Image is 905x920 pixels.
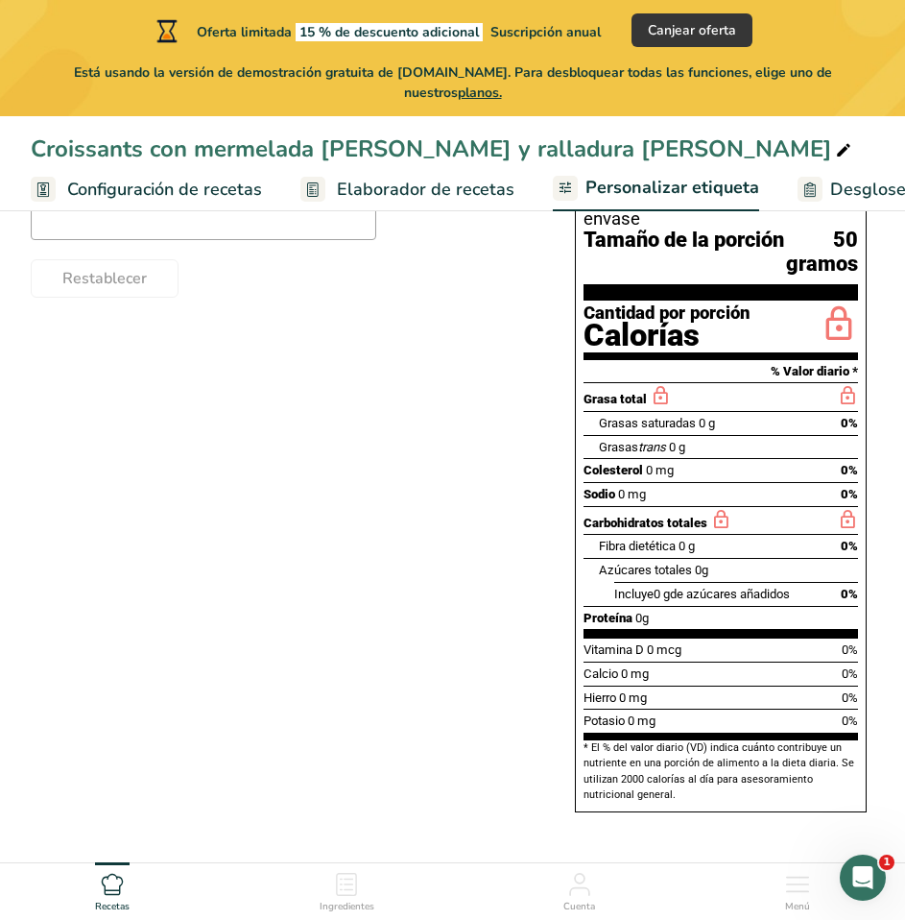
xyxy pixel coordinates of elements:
font: 50 gramos [786,228,858,276]
font: Carbohidratos totales [583,516,707,530]
font: Azúcares totales [599,563,692,577]
font: Elaborador de recetas [337,178,514,201]
a: Ingredientes [320,863,374,915]
font: 0% [841,416,858,430]
font: 0% [842,690,858,705]
button: Canjear oferta [631,13,752,47]
font: Suscripción anual [490,23,601,41]
font: de azúcares añadidos [670,587,790,601]
font: 0g [635,611,649,625]
font: Recetas [95,900,130,913]
font: 1 [883,856,891,868]
font: 0% [842,642,858,657]
font: Grasa total [583,392,647,406]
font: Está usando la versión de demostración gratuita de [DOMAIN_NAME]. Para desbloquear todas las func... [74,63,832,102]
font: 15 % de descuento adicional [299,23,479,41]
font: * El % del valor diario (VD) indica cuánto contribuye un nutriente en una porción de alimento a l... [583,741,854,801]
font: Colesterol [583,463,643,477]
font: Incluye [614,587,654,601]
font: 0 mg [646,463,674,477]
font: Vitamina D [583,642,644,657]
font: trans [638,440,666,454]
font: 0% [841,587,858,601]
font: 0 mg [621,666,649,681]
font: Tamaño de la porción [583,228,784,252]
font: Restablecer [62,268,147,289]
font: Potasio [583,714,625,728]
font: 0% [841,539,858,553]
font: 0% [842,714,858,728]
font: 0g [695,563,708,577]
font: Menú [785,900,810,913]
a: Personalizar etiqueta [553,166,759,212]
font: Calorías [583,317,700,353]
font: Hierro [583,690,616,705]
font: 0 g [679,539,695,553]
a: Configuración de recetas [31,168,262,211]
font: Calcio [583,666,618,681]
font: % Valor diario * [771,364,858,378]
font: Grasas [599,440,638,454]
font: Sodio [583,487,615,501]
font: Fibra dietética [599,539,676,553]
font: Cuenta [563,900,595,913]
font: Canjear oferta [648,21,736,39]
font: 0% [842,666,858,681]
font: 0% [841,487,858,501]
font: 0% [841,463,858,477]
font: Croissants con mermelada [PERSON_NAME] y ralladura [PERSON_NAME] [31,133,832,164]
font: Configuración de recetas [67,178,262,201]
a: Cuenta [563,863,595,915]
font: 0 mg [628,714,655,728]
a: Elaborador de recetas [300,168,514,211]
iframe: Chat en vivo de Intercom [840,855,886,901]
font: 0 g [699,416,715,430]
a: Recetas [95,863,130,915]
font: Ingredientes [320,900,374,913]
font: Cantidad por porción [583,303,750,324]
font: 0 mcg [647,642,681,657]
font: 0 mg [618,487,646,501]
font: 0 g [669,440,685,454]
font: planos. [458,84,502,102]
font: Grasas saturadas [599,416,696,430]
button: Restablecer [31,259,179,298]
font: 0 mg [619,690,647,705]
font: Oferta limitada [197,23,292,41]
font: Personalizar etiqueta [585,176,759,199]
font: 0 g [654,587,670,601]
font: Proteína [583,611,632,625]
